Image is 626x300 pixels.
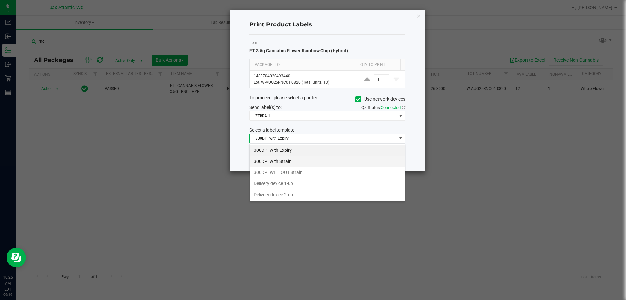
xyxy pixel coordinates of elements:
span: Connected [381,105,401,110]
th: Package | Lot [250,59,355,71]
li: 300DPI with Strain [250,156,405,167]
p: 1483704020493440 [254,73,354,79]
th: Qty to Print [355,59,400,71]
span: QZ Status: [361,105,405,110]
label: Item [249,40,405,46]
span: ZEBRA-1 [250,111,397,120]
h4: Print Product Labels [249,21,405,29]
span: 300DPI with Expiry [250,134,397,143]
div: To proceed, please select a printer. [245,94,410,104]
span: Send label(s) to: [249,105,282,110]
li: 300DPI WITHOUT Strain [250,167,405,178]
label: Use network devices [355,96,405,103]
div: Select a label template. [245,127,410,134]
iframe: Resource center [7,248,26,267]
p: Lot: W-AUG25RNC01-0820 (Total units: 13) [254,79,354,86]
span: FT 3.5g Cannabis Flower Rainbow Chip (Hybrid) [249,48,348,53]
li: 300DPI with Expiry [250,145,405,156]
li: Delivery device 2-up [250,189,405,200]
li: Delivery device 1-up [250,178,405,189]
